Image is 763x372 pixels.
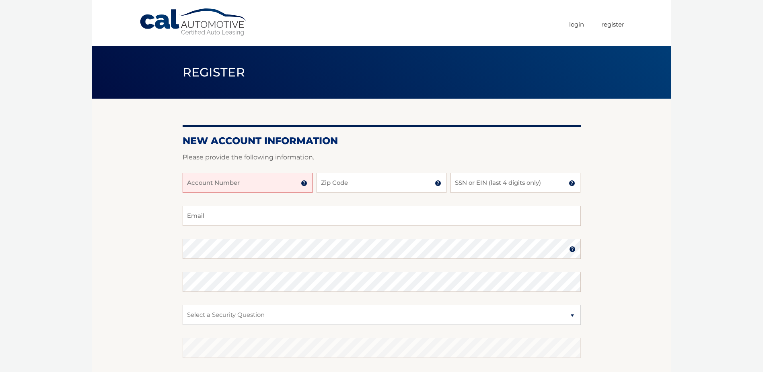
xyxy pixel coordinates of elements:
[183,173,313,193] input: Account Number
[317,173,446,193] input: Zip Code
[569,18,584,31] a: Login
[183,206,581,226] input: Email
[301,180,307,186] img: tooltip.svg
[435,180,441,186] img: tooltip.svg
[139,8,248,37] a: Cal Automotive
[183,152,581,163] p: Please provide the following information.
[450,173,580,193] input: SSN or EIN (last 4 digits only)
[183,65,245,80] span: Register
[569,180,575,186] img: tooltip.svg
[183,135,581,147] h2: New Account Information
[601,18,624,31] a: Register
[569,246,576,252] img: tooltip.svg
